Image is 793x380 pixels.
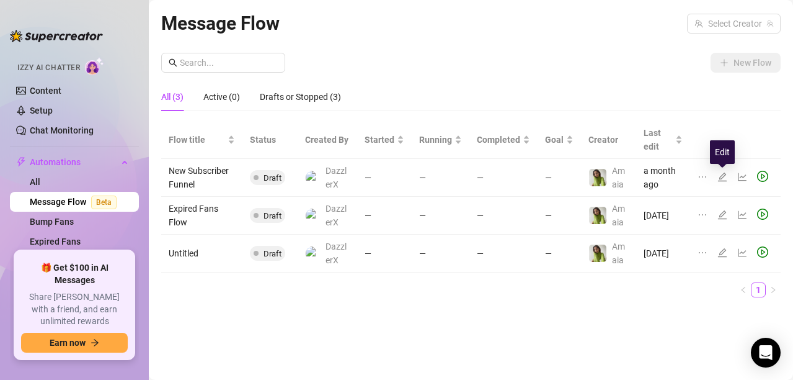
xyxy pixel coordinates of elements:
[21,291,128,328] span: Share [PERSON_NAME] with a friend, and earn unlimited rewards
[636,235,690,273] td: [DATE]
[264,173,281,183] span: Draft
[161,235,242,273] td: Untitled
[757,247,768,258] span: play-circle
[538,235,581,273] td: —
[357,197,412,235] td: —
[91,196,117,209] span: Beta
[698,172,707,182] span: ellipsis
[326,164,349,191] span: DazzlerX
[477,133,520,147] span: Completed
[589,245,606,262] img: Amaia
[30,125,94,135] a: Chat Monitoring
[711,53,781,73] button: New Flow
[21,333,128,353] button: Earn nowarrow-right
[169,133,225,147] span: Flow title
[736,283,751,297] li: Previous Page
[260,90,341,104] div: Drafts or Stopped (3)
[21,262,128,286] span: 🎁 Get $100 in AI Messages
[306,171,320,185] img: DazzlerX
[326,202,349,229] span: DazzlerX
[30,197,122,207] a: Message FlowBeta
[612,204,625,227] span: Amaia
[10,30,103,42] img: logo-BBDzfeDw.svg
[85,57,104,75] img: AI Chatter
[751,283,766,297] li: 1
[17,62,80,74] span: Izzy AI Chatter
[589,207,606,224] img: Amaia
[766,20,774,27] span: team
[612,166,625,189] span: Amaia
[644,126,673,153] span: Last edit
[737,248,747,258] span: line-chart
[306,209,320,223] img: DazzlerX
[412,235,469,273] td: —
[698,248,707,258] span: ellipsis
[161,90,184,104] div: All (3)
[737,172,747,182] span: line-chart
[581,121,636,159] th: Creator
[636,121,690,159] th: Last edit
[589,169,606,186] img: Amaia
[50,338,86,348] span: Earn now
[717,172,727,182] span: edit
[357,121,412,159] th: Started
[412,159,469,197] td: —
[612,242,625,265] span: Amaia
[180,56,278,70] input: Search...
[357,159,412,197] td: —
[365,133,394,147] span: Started
[737,210,747,220] span: line-chart
[264,249,281,258] span: Draft
[326,240,349,267] span: DazzlerX
[412,121,469,159] th: Running
[30,106,53,115] a: Setup
[710,140,735,164] div: Edit
[469,159,538,197] td: —
[757,209,768,220] span: play-circle
[636,197,690,235] td: [DATE]
[766,283,781,297] button: right
[469,235,538,273] td: —
[469,197,538,235] td: —
[161,9,280,38] article: Message Flow
[264,211,281,220] span: Draft
[161,197,242,235] td: Expired Fans Flow
[357,235,412,273] td: —
[698,210,707,220] span: ellipsis
[30,217,74,227] a: Bump Fans
[469,121,538,159] th: Completed
[419,133,452,147] span: Running
[16,157,26,167] span: thunderbolt
[242,121,298,159] th: Status
[298,121,357,159] th: Created By
[30,86,61,96] a: Content
[736,283,751,297] button: left
[30,152,118,172] span: Automations
[412,197,469,235] td: —
[306,247,320,261] img: DazzlerX
[717,210,727,220] span: edit
[636,159,690,197] td: a month ago
[545,133,564,147] span: Goal
[538,197,581,235] td: —
[30,237,81,247] a: Expired Fans
[740,286,747,294] span: left
[538,121,581,159] th: Goal
[751,283,765,297] a: 1
[169,58,177,67] span: search
[203,90,240,104] div: Active (0)
[30,177,40,187] a: All
[766,283,781,297] li: Next Page
[757,171,768,182] span: play-circle
[91,338,99,347] span: arrow-right
[161,159,242,197] td: New Subscriber Funnel
[751,338,781,368] div: Open Intercom Messenger
[538,159,581,197] td: —
[161,121,242,159] th: Flow title
[769,286,777,294] span: right
[717,248,727,258] span: edit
